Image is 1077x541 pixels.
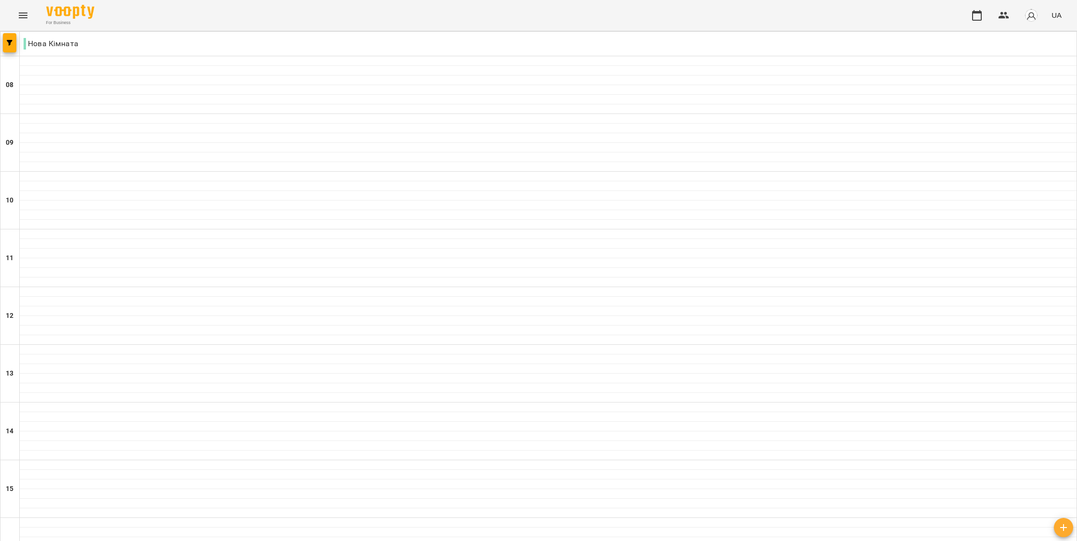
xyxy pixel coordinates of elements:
span: UA [1051,10,1062,20]
button: UA [1048,6,1065,24]
img: Voopty Logo [46,5,94,19]
h6: 08 [6,80,13,90]
h6: 13 [6,368,13,379]
h6: 09 [6,138,13,148]
button: Створити урок [1054,518,1073,537]
img: avatar_s.png [1025,9,1038,22]
p: Нова Кімната [24,38,78,50]
h6: 11 [6,253,13,264]
h6: 14 [6,426,13,437]
h6: 12 [6,311,13,321]
h6: 15 [6,484,13,494]
span: For Business [46,20,94,26]
h6: 10 [6,195,13,206]
button: Menu [12,4,35,27]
